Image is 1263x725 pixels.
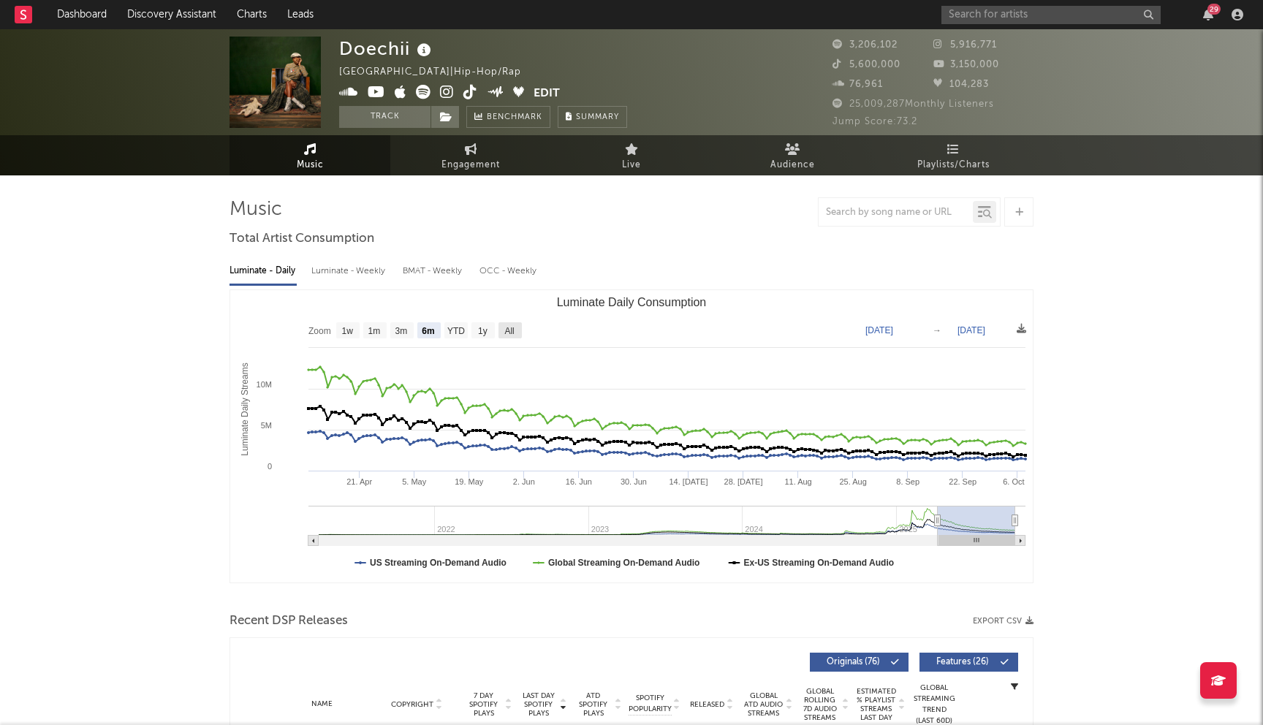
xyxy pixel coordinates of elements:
[391,700,433,709] span: Copyright
[919,653,1018,672] button: Features(26)
[441,156,500,174] span: Engagement
[1003,477,1024,486] text: 6. Oct
[1207,4,1221,15] div: 29
[274,699,370,710] div: Name
[832,117,917,126] span: Jump Score: 73.2
[800,687,840,722] span: Global Rolling 7D Audio Streams
[403,259,465,284] div: BMAT - Weekly
[534,85,560,103] button: Edit
[342,326,354,336] text: 1w
[339,106,431,128] button: Track
[230,290,1033,582] svg: Luminate Daily Consumption
[576,113,619,121] span: Summary
[513,477,535,486] text: 2. Jun
[311,259,388,284] div: Luminate - Weekly
[447,326,465,336] text: YTD
[629,693,672,715] span: Spotify Popularity
[230,259,297,284] div: Luminate - Daily
[308,326,331,336] text: Zoom
[455,477,484,486] text: 19. May
[973,617,1033,626] button: Export CSV
[557,296,707,308] text: Luminate Daily Consumption
[566,477,592,486] text: 16. Jun
[1203,9,1213,20] button: 29
[743,691,784,718] span: Global ATD Audio Streams
[865,325,893,335] text: [DATE]
[929,658,996,667] span: Features ( 26 )
[230,230,374,248] span: Total Artist Consumption
[784,477,811,486] text: 11. Aug
[422,326,434,336] text: 6m
[370,558,507,568] text: US Streaming On-Demand Audio
[257,380,272,389] text: 10M
[479,259,538,284] div: OCC - Weekly
[856,687,896,722] span: Estimated % Playlist Streams Last Day
[466,106,550,128] a: Benchmark
[621,477,647,486] text: 30. Jun
[896,477,919,486] text: 8. Sep
[819,658,887,667] span: Originals ( 76 )
[551,135,712,175] a: Live
[949,477,976,486] text: 22. Sep
[240,362,250,455] text: Luminate Daily Streams
[832,80,883,89] span: 76,961
[339,64,538,81] div: [GEOGRAPHIC_DATA] | Hip-Hop/Rap
[941,6,1161,24] input: Search for artists
[519,691,558,718] span: Last Day Spotify Plays
[712,135,873,175] a: Audience
[933,40,997,50] span: 5,916,771
[261,421,272,430] text: 5M
[346,477,372,486] text: 21. Apr
[832,40,898,50] span: 3,206,102
[402,477,427,486] text: 5. May
[957,325,985,335] text: [DATE]
[395,326,408,336] text: 3m
[832,60,900,69] span: 5,600,000
[744,558,895,568] text: Ex-US Streaming On-Demand Audio
[230,612,348,630] span: Recent DSP Releases
[230,135,390,175] a: Music
[810,653,909,672] button: Originals(76)
[297,156,324,174] span: Music
[558,106,627,128] button: Summary
[622,156,641,174] span: Live
[917,156,990,174] span: Playlists/Charts
[339,37,435,61] div: Doechii
[770,156,815,174] span: Audience
[574,691,612,718] span: ATD Spotify Plays
[548,558,700,568] text: Global Streaming On-Demand Audio
[839,477,866,486] text: 25. Aug
[933,60,999,69] span: 3,150,000
[268,462,272,471] text: 0
[669,477,708,486] text: 14. [DATE]
[819,207,973,219] input: Search by song name or URL
[724,477,763,486] text: 28. [DATE]
[933,325,941,335] text: →
[390,135,551,175] a: Engagement
[933,80,989,89] span: 104,283
[464,691,503,718] span: 7 Day Spotify Plays
[487,109,542,126] span: Benchmark
[690,700,724,709] span: Released
[368,326,381,336] text: 1m
[832,99,994,109] span: 25,009,287 Monthly Listeners
[873,135,1033,175] a: Playlists/Charts
[478,326,488,336] text: 1y
[504,326,514,336] text: All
